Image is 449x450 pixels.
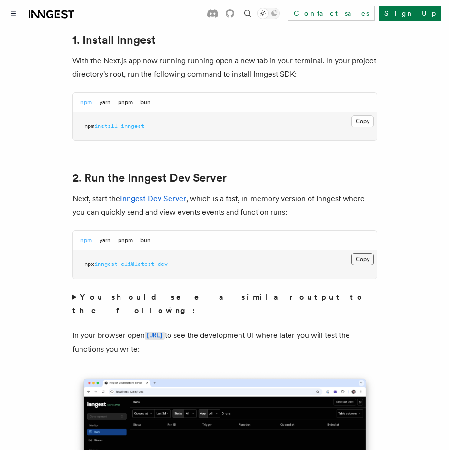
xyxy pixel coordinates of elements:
[140,93,150,112] button: bun
[84,123,94,129] span: npm
[72,291,377,317] summary: You should see a similar output to the following:
[145,332,165,340] code: [URL]
[351,253,374,265] button: Copy
[84,261,94,267] span: npx
[80,93,92,112] button: npm
[72,171,227,185] a: 2. Run the Inngest Dev Server
[288,6,375,21] a: Contact sales
[100,93,110,112] button: yarn
[242,8,253,19] button: Find something...
[257,8,280,19] button: Toggle dark mode
[379,6,441,21] a: Sign Up
[72,33,156,47] a: 1. Install Inngest
[72,329,377,356] p: In your browser open to see the development UI where later you will test the functions you write:
[72,293,365,315] strong: You should see a similar output to the following:
[351,115,374,127] button: Copy
[118,93,133,112] button: pnpm
[8,8,19,19] button: Toggle navigation
[72,192,377,219] p: Next, start the , which is a fast, in-memory version of Inngest where you can quickly send and vi...
[158,261,168,267] span: dev
[140,231,150,250] button: bun
[145,331,165,340] a: [URL]
[118,231,133,250] button: pnpm
[94,261,154,267] span: inngest-cli@latest
[94,123,118,129] span: install
[72,54,377,81] p: With the Next.js app now running running open a new tab in your terminal. In your project directo...
[120,194,186,203] a: Inngest Dev Server
[100,231,110,250] button: yarn
[121,123,144,129] span: inngest
[80,231,92,250] button: npm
